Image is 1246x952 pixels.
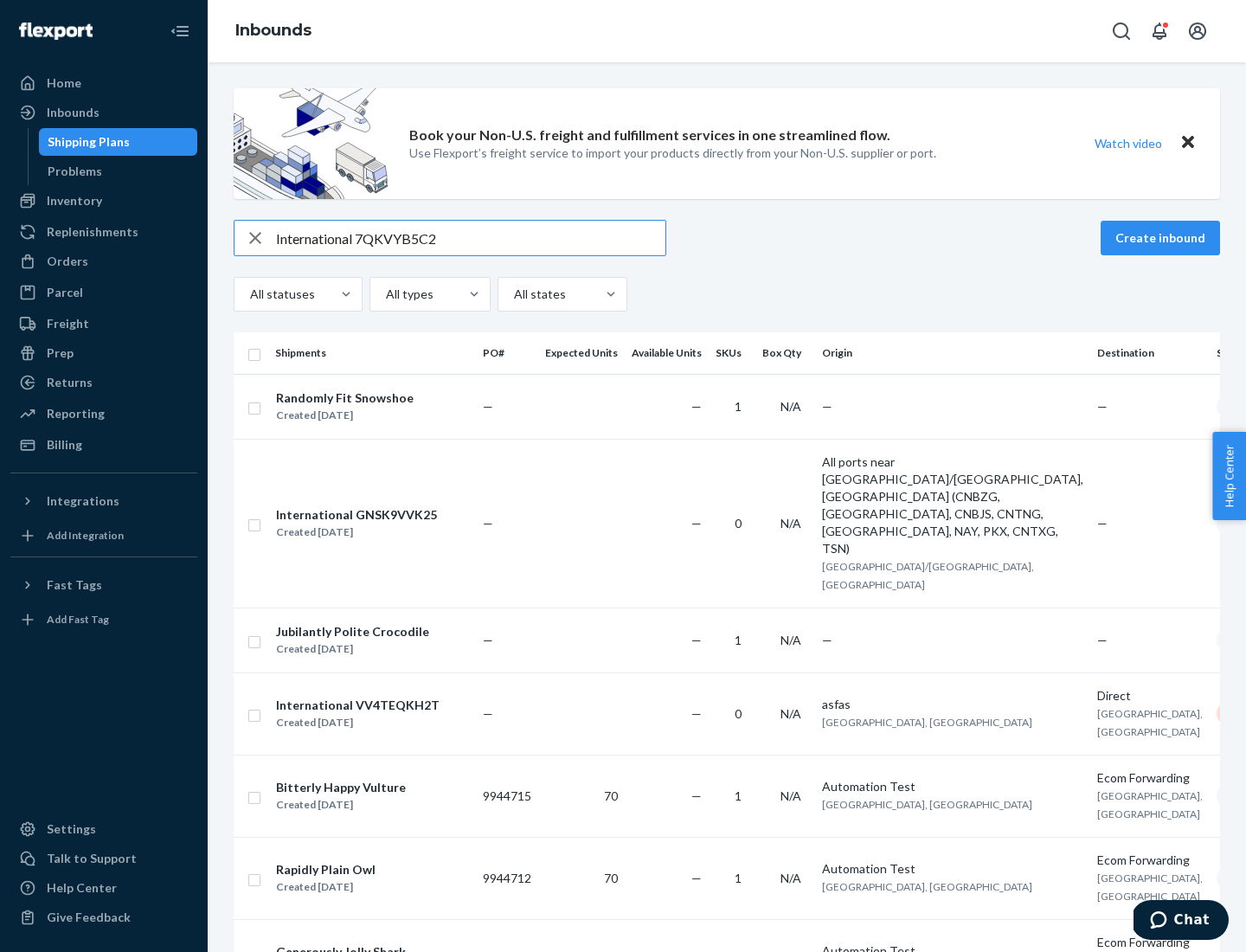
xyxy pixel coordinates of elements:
[822,633,832,647] span: —
[735,399,742,414] span: 1
[10,187,197,215] a: Inventory
[483,633,493,647] span: —
[276,389,414,407] div: Randomly Fit Snowshoe
[47,284,83,301] div: Parcel
[276,407,414,424] div: Created [DATE]
[604,871,618,885] span: 70
[822,778,1083,795] div: Automation Test
[10,218,197,246] a: Replenishments
[47,253,88,270] div: Orders
[780,871,801,885] span: N/A
[1134,900,1229,943] iframe: Opens a widget where you can chat to one of our agents
[39,128,198,156] a: Shipping Plans
[691,516,702,531] span: —
[163,14,197,48] button: Close Navigation
[780,399,801,414] span: N/A
[822,696,1083,713] div: asfas
[735,788,742,803] span: 1
[276,524,437,541] div: Created [DATE]
[604,788,618,803] span: 70
[10,874,197,902] a: Help Center
[47,909,131,926] div: Give Feedback
[39,158,198,185] a: Problems
[47,436,82,453] div: Billing
[1180,14,1215,48] button: Open account menu
[276,714,440,731] div: Created [DATE]
[47,612,109,627] div: Add Fast Tag
[276,697,440,714] div: International VV4TEQKH2T
[10,487,197,515] button: Integrations
[409,145,936,162] p: Use Flexport’s freight service to import your products directly from your Non-U.S. supplier or port.
[483,516,493,531] span: —
[47,192,102,209] div: Inventory
[483,399,493,414] span: —
[780,633,801,647] span: N/A
[512,286,514,303] input: All states
[47,405,105,422] div: Reporting
[1097,707,1203,738] span: [GEOGRAPHIC_DATA], [GEOGRAPHIC_DATA]
[409,125,890,145] p: Book your Non-U.S. freight and fulfillment services in one streamlined flow.
[10,248,197,275] a: Orders
[691,399,702,414] span: —
[1083,131,1173,156] button: Watch video
[822,880,1032,893] span: [GEOGRAPHIC_DATA], [GEOGRAPHIC_DATA]
[735,516,742,531] span: 0
[780,788,801,803] span: N/A
[1097,934,1203,951] div: Ecom Forwarding
[47,374,93,391] div: Returns
[10,310,197,338] a: Freight
[822,860,1083,878] div: Automation Test
[47,74,81,92] div: Home
[822,798,1032,811] span: [GEOGRAPHIC_DATA], [GEOGRAPHIC_DATA]
[10,815,197,843] a: Settings
[691,633,702,647] span: —
[10,369,197,396] a: Returns
[822,560,1034,591] span: [GEOGRAPHIC_DATA]/[GEOGRAPHIC_DATA], [GEOGRAPHIC_DATA]
[276,796,406,814] div: Created [DATE]
[1097,789,1203,820] span: [GEOGRAPHIC_DATA], [GEOGRAPHIC_DATA]
[538,332,625,374] th: Expected Units
[1212,432,1246,520] button: Help Center
[735,871,742,885] span: 1
[1104,14,1139,48] button: Open Search Box
[222,6,325,56] ol: breadcrumbs
[276,861,376,878] div: Rapidly Plain Owl
[384,286,386,303] input: All types
[1090,332,1210,374] th: Destination
[276,640,429,658] div: Created [DATE]
[1097,633,1108,647] span: —
[483,706,493,721] span: —
[1097,399,1108,414] span: —
[235,21,311,40] a: Inbounds
[47,879,117,897] div: Help Center
[822,716,1032,729] span: [GEOGRAPHIC_DATA], [GEOGRAPHIC_DATA]
[47,315,89,332] div: Freight
[691,706,702,721] span: —
[476,332,538,374] th: PO#
[1101,221,1220,255] button: Create inbound
[735,633,742,647] span: 1
[1097,516,1108,531] span: —
[476,837,538,919] td: 9944712
[10,400,197,428] a: Reporting
[48,133,130,151] div: Shipping Plans
[248,286,250,303] input: All statuses
[276,623,429,640] div: Jubilantly Polite Crocodile
[1097,872,1203,903] span: [GEOGRAPHIC_DATA], [GEOGRAPHIC_DATA]
[691,871,702,885] span: —
[625,332,709,374] th: Available Units
[276,221,665,255] input: Search inbounds by name, destination, msku...
[47,820,96,838] div: Settings
[10,571,197,599] button: Fast Tags
[735,706,742,721] span: 0
[1177,131,1199,156] button: Close
[47,104,100,121] div: Inbounds
[10,339,197,367] a: Prep
[1097,852,1203,869] div: Ecom Forwarding
[276,878,376,896] div: Created [DATE]
[10,606,197,634] a: Add Fast Tag
[780,516,801,531] span: N/A
[48,163,102,180] div: Problems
